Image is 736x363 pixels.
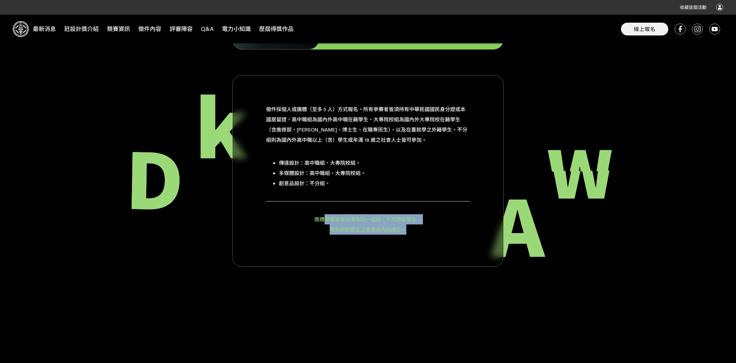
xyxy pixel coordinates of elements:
img: Logo [13,21,29,37]
a: 評審陣容 [165,15,197,43]
li: 傳達設計：高中職組、大專院校組。 [279,158,470,168]
a: Q&A [197,15,218,43]
button: 線上報名 [621,23,668,35]
a: 歷屆得獎作品 [255,15,298,43]
p: 徵件採個人或團體（至多 5 人）方式報名。所有參賽者皆須持有中華民國國民身分證或本國居留證，高中職組為國內外高中職在籍學生、大專院校組為國內外大專院校在籍學生（含進修部、[PERSON_NAME... [266,104,470,145]
a: 最新消息 [29,15,60,43]
li: 創意品設計：不分組。 [279,178,470,188]
span: Q&A [197,24,217,34]
span: 評審陣容 [166,24,196,34]
span: 徵件內容 [135,24,165,34]
span: 最新消息 [29,24,59,34]
a: 競賽資訊 [103,15,134,43]
span: 瓩設計獎介紹 [61,24,102,34]
span: 收藏這個活動 [680,5,707,10]
p: 更多細節請至注意事項內容確認。 [266,224,470,235]
a: 瓩設計獎介紹 [60,15,103,43]
a: 徵件內容 [134,15,165,43]
a: 電力小知識 [218,15,255,43]
span: 歷屆得獎作品 [256,24,297,34]
p: 團體參賽者身份須為同一組別，不可跨組報名。 [266,214,470,224]
span: 競賽資訊 [103,24,134,34]
li: 多媒體設計：高中職組、大專院校組。 [279,168,470,178]
span: 線上報名 [634,26,655,32]
span: 電力小知識 [218,24,254,34]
